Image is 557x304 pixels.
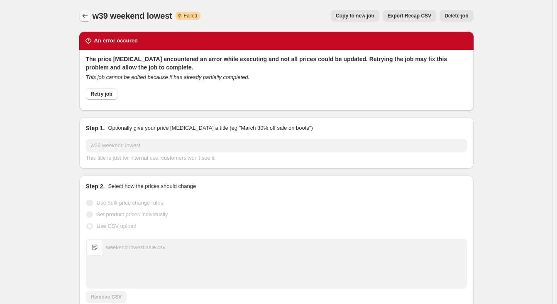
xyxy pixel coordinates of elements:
span: Export Recap CSV [388,12,431,19]
span: w39 weekend lowest [93,11,172,20]
span: Use bulk price change rules [97,200,163,206]
button: Retry job [86,88,117,100]
span: Copy to new job [336,12,374,19]
h2: Step 2. [86,182,105,190]
input: 30% off holiday sale [86,139,467,152]
span: This title is just for internal use, customers won't see it [86,155,215,161]
h2: Step 1. [86,124,105,132]
h2: The price [MEDICAL_DATA] encountered an error while executing and not all prices could be updated... [86,55,467,72]
p: Optionally give your price [MEDICAL_DATA] a title (eg "March 30% off sale on boots") [108,124,313,132]
h2: An error occured [94,37,138,45]
span: Set product prices individually [97,211,168,217]
button: Export Recap CSV [383,10,436,22]
i: This job cannot be edited because it has already partially completed. [86,74,250,80]
button: Copy to new job [331,10,379,22]
p: Select how the prices should change [108,182,196,190]
div: weekend lowest sale.csv [106,243,166,252]
span: Failed [184,12,198,19]
span: Retry job [91,91,112,97]
span: Use CSV upload [97,223,137,229]
span: Delete job [445,12,468,19]
button: Price change jobs [79,10,91,22]
button: Delete job [440,10,473,22]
